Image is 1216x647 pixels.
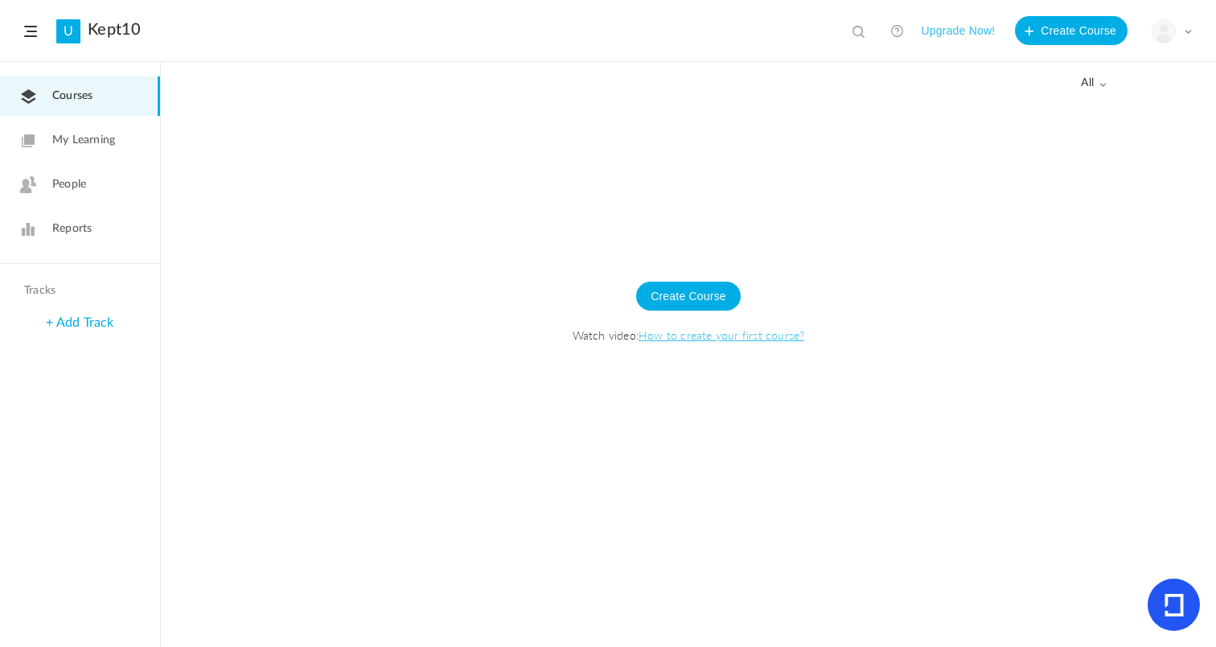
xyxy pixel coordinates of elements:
[52,88,92,105] span: Courses
[52,176,86,193] span: People
[639,327,804,343] a: How to create your first course?
[177,327,1200,343] span: Watch video:
[1152,20,1175,43] img: user-image.png
[1015,16,1128,45] button: Create Course
[1081,76,1107,90] span: all
[24,284,132,298] h4: Tracks
[46,316,113,329] a: + Add Track
[921,16,995,45] button: Upgrade Now!
[56,19,80,43] a: U
[88,20,141,39] a: Kept10
[636,282,741,311] button: Create Course
[52,132,115,149] span: My Learning
[52,220,92,237] span: Reports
